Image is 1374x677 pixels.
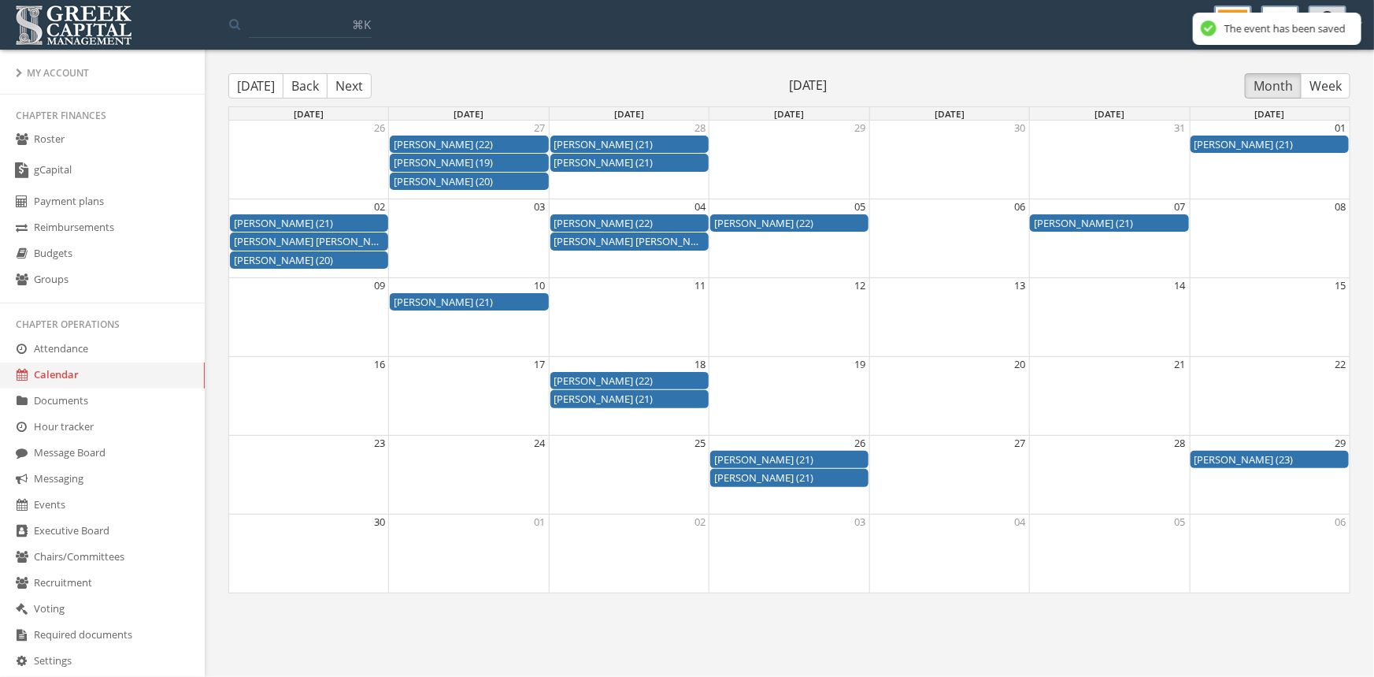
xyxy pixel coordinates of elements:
button: 03 [535,199,546,214]
button: 29 [1335,436,1346,451]
button: 09 [374,278,385,293]
button: 03 [854,515,865,530]
div: Jackson Schultz (21) [234,234,384,249]
span: [DATE] [372,76,1245,95]
button: 24 [535,436,546,451]
button: 01 [535,515,546,530]
button: Next [327,73,372,99]
span: [DATE] [614,107,644,120]
button: 26 [374,121,385,136]
div: Ben Ahmer (22) [394,137,544,152]
button: 28 [1175,436,1186,451]
div: Jackson Moss (21) [554,234,705,249]
button: 05 [1175,515,1186,530]
button: 12 [854,278,865,293]
button: [DATE] [228,73,283,99]
button: 27 [535,121,546,136]
button: 05 [854,199,865,214]
span: [DATE] [1094,107,1124,120]
button: Month [1245,73,1302,99]
button: 17 [535,357,546,372]
div: Vaughn Thomas (21) [554,137,705,152]
button: 14 [1175,278,1186,293]
button: 06 [1014,199,1025,214]
div: Jason Seaholm (22) [714,216,865,231]
div: Gavin Dooren (22) [554,374,705,389]
div: Gavin McHugh (20) [394,174,544,189]
div: Month View [228,106,1350,594]
button: 04 [1014,515,1025,530]
button: 18 [694,357,706,372]
button: 21 [1175,357,1186,372]
div: Keaton Sanchez (21) [1034,216,1184,231]
button: 29 [854,121,865,136]
button: 13 [1014,278,1025,293]
button: 30 [374,515,385,530]
button: 04 [694,199,706,214]
button: 31 [1175,121,1186,136]
button: 19 [854,357,865,372]
button: Back [283,73,328,99]
span: [DATE] [294,107,324,120]
div: Cody Jurgenson (21) [394,295,544,310]
button: 25 [694,436,706,451]
button: 23 [374,436,385,451]
button: 16 [374,357,385,372]
button: 01 [1335,121,1346,136]
button: 08 [1335,199,1346,214]
div: Ryan Van Dusen (21) [554,155,705,170]
div: Garrett Simmons (21) [554,392,705,407]
button: 02 [694,515,706,530]
div: Josh Reaves (20) [234,253,384,268]
div: My Account [16,66,189,80]
button: Week [1301,73,1350,99]
span: [DATE] [1255,107,1285,120]
div: Evan Gilliland (19) [394,155,544,170]
button: 07 [1175,199,1186,214]
div: Davis Scott (21) [714,452,865,467]
div: John Macon (21) [234,216,384,231]
button: 06 [1335,515,1346,530]
button: 28 [694,121,706,136]
button: 22 [1335,357,1346,372]
button: 10 [535,278,546,293]
span: [DATE] [454,107,484,120]
button: 15 [1335,278,1346,293]
button: 11 [694,278,706,293]
span: ⌘K [352,17,371,32]
div: The event has been saved [1224,22,1346,35]
div: Kyle Steinhofer (21) [714,471,865,485]
button: 26 [854,436,865,451]
span: [DATE] [935,107,965,120]
button: 30 [1014,121,1025,136]
button: 27 [1014,436,1025,451]
span: [DATE] [774,107,804,120]
button: 20 [1014,357,1025,372]
div: Bobby Lowe (23) [1194,452,1345,467]
div: Jordan Lukins (21) [1194,137,1345,152]
div: Ty Clem (22) [554,216,705,231]
button: 02 [374,199,385,214]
